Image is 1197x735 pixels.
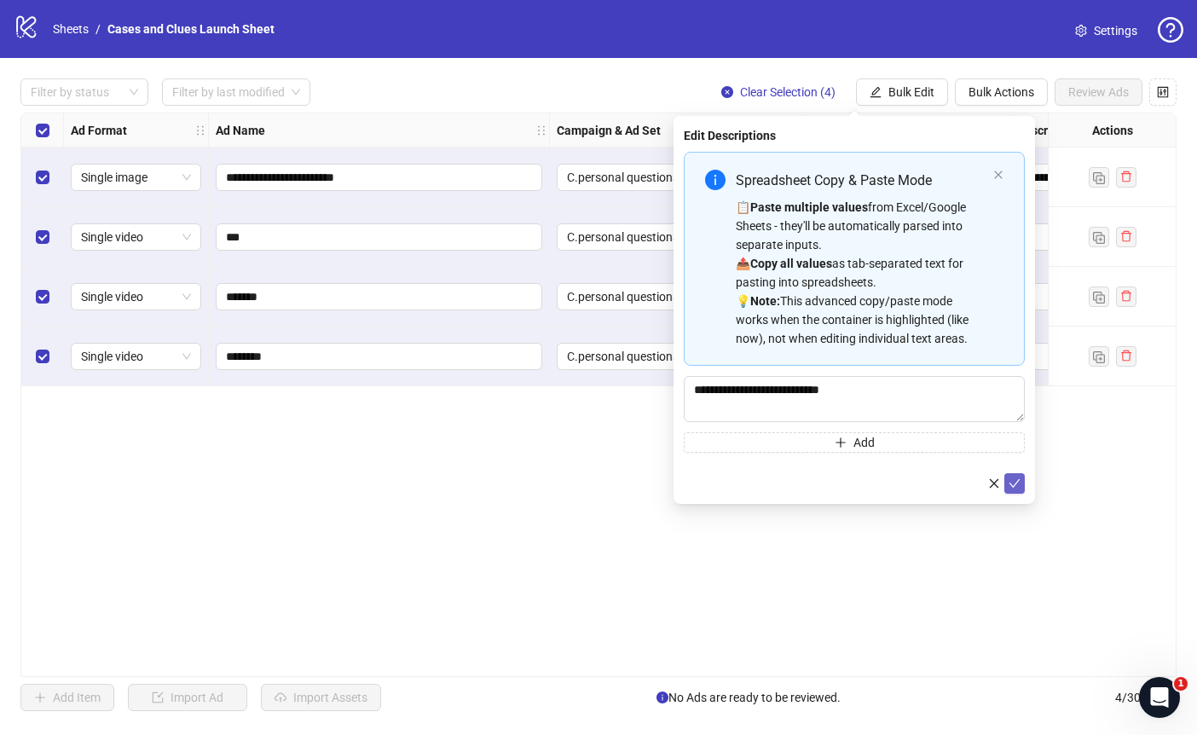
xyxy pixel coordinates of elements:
button: Add Item [20,684,114,711]
button: Bulk Edit [856,78,948,106]
div: Resize Assets column [1005,113,1009,147]
a: Sheets [49,20,92,38]
div: Select row 4 [21,327,64,386]
button: Duplicate [1089,346,1109,367]
strong: Campaign & Ad Set [557,121,661,140]
span: holder [547,124,559,136]
span: Clear Selection (4) [740,85,836,99]
button: Clear Selection (4) [708,78,849,106]
span: holder [535,124,547,136]
strong: Paste multiple values [750,200,868,214]
span: control [1157,86,1169,98]
div: Select row 1 [21,148,64,207]
button: Configure table settings [1149,78,1177,106]
span: Single video [81,344,191,369]
div: Resize Campaign & Ad Set column [801,113,805,147]
span: C.personal questions [567,165,788,190]
span: question-circle [1158,17,1183,43]
span: C.personal questions [567,344,788,369]
button: Duplicate [1089,167,1109,188]
span: info-circle [656,692,668,703]
div: Select all rows [21,113,64,148]
span: holder [206,124,218,136]
span: Single video [81,224,191,250]
strong: Note: [750,294,780,308]
div: Multi-text input container - paste or copy values [684,152,1025,453]
a: Settings [1061,17,1151,44]
span: Single video [81,284,191,310]
div: Select row 3 [21,267,64,327]
span: Settings [1094,21,1137,40]
iframe: Intercom live chat [1139,677,1180,718]
span: holder [194,124,206,136]
button: Review Ads [1055,78,1142,106]
span: setting [1075,25,1087,37]
span: plus [835,437,847,449]
span: C.personal questions [567,284,788,310]
span: info-circle [705,170,726,190]
button: Bulk Actions [955,78,1048,106]
div: Select row 2 [21,207,64,267]
span: close [988,477,1000,489]
span: edit [870,86,882,98]
button: Duplicate [1089,227,1109,247]
div: Spreadsheet Copy & Paste Mode [736,170,986,191]
span: check [1009,477,1021,489]
div: Edit Descriptions [684,126,1025,145]
span: Single image [81,165,191,190]
span: No Ads are ready to be reviewed. [656,688,841,707]
div: Resize Ad Name column [545,113,549,147]
span: close-circle [721,86,733,98]
li: / [95,20,101,38]
button: close [993,170,1003,181]
button: Duplicate [1089,286,1109,307]
strong: Ad Name [216,121,265,140]
span: Add [853,436,875,449]
div: Resize Ad Format column [204,113,208,147]
span: close [993,170,1003,180]
a: Cases and Clues Launch Sheet [104,20,278,38]
span: Bulk Actions [969,85,1034,99]
span: 1 [1174,677,1188,691]
button: Import Assets [261,684,381,711]
strong: Ad Format [71,121,127,140]
span: Bulk Edit [888,85,934,99]
div: 📋 from Excel/Google Sheets - they'll be automatically parsed into separate inputs. 📤 as tab-separ... [736,198,986,348]
button: Add [684,432,1025,453]
button: Import Ad [128,684,247,711]
strong: Copy all values [750,257,832,270]
span: C.personal questions [567,224,788,250]
strong: Actions [1092,121,1133,140]
span: 4 / 300 items [1115,688,1177,707]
